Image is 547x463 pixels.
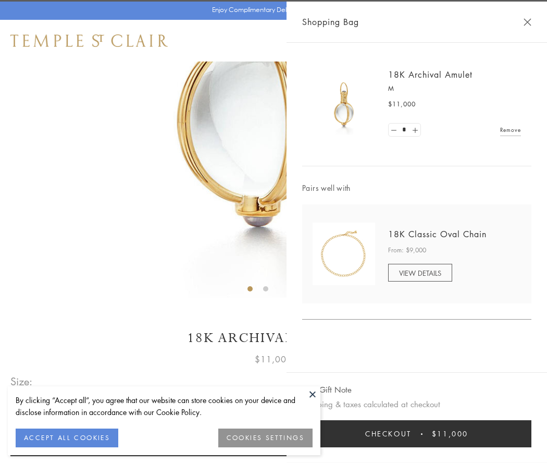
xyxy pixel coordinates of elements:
[10,329,537,347] h1: 18K Archival Amulet
[388,228,487,240] a: 18K Classic Oval Chain
[10,373,33,390] span: Size:
[365,428,412,440] span: Checkout
[16,429,118,447] button: ACCEPT ALL COOKIES
[388,69,473,80] a: 18K Archival Amulet
[313,73,375,136] img: 18K Archival Amulet
[313,223,375,285] img: N88865-OV18
[302,15,359,29] span: Shopping Bag
[302,182,531,194] span: Pairs well with
[212,5,330,15] p: Enjoy Complimentary Delivery & Returns
[16,394,313,418] div: By clicking “Accept all”, you agree that our website can store cookies on your device and disclos...
[388,245,426,255] span: From: $9,000
[432,428,468,440] span: $11,000
[388,264,452,282] a: VIEW DETAILS
[388,83,521,94] p: M
[388,99,416,109] span: $11,000
[302,383,352,396] button: Add Gift Note
[399,268,441,278] span: VIEW DETAILS
[255,352,292,366] span: $11,000
[302,398,531,411] p: Shipping & taxes calculated at checkout
[409,124,420,137] a: Set quantity to 2
[389,124,399,137] a: Set quantity to 0
[524,18,531,26] button: Close Shopping Bag
[10,34,168,47] img: Temple St. Clair
[500,124,521,136] a: Remove
[218,429,313,447] button: COOKIES SETTINGS
[302,420,531,447] button: Checkout $11,000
